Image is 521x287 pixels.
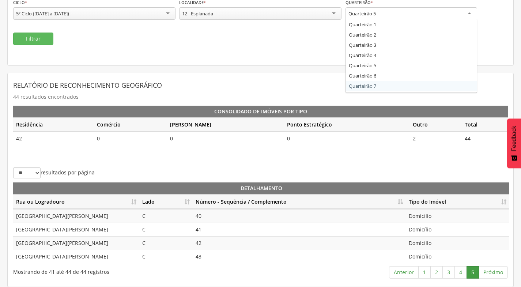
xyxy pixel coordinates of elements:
[13,132,94,145] td: 42
[346,40,477,50] div: Quarteirão 3
[13,182,509,195] th: Detalhamento
[346,19,477,30] div: Quarteirão 1
[284,118,410,132] th: Ponto Estratégico
[193,195,406,209] th: Número - Sequência / Complemento: Ordenar colunas de forma descendente
[389,266,419,279] a: Anterior
[193,223,406,236] td: 41
[430,266,443,279] a: 2
[13,167,95,178] label: resultados por página
[13,250,139,263] td: [GEOGRAPHIC_DATA][PERSON_NAME]
[139,209,193,223] td: C
[193,236,406,250] td: 42
[410,132,461,145] td: 2
[406,250,509,263] td: Domicílio
[406,236,509,250] td: Domicílio
[13,236,139,250] td: [GEOGRAPHIC_DATA][PERSON_NAME]
[479,266,508,279] a: Próximo
[13,33,53,45] button: Filtrar
[167,118,284,132] th: [PERSON_NAME]
[284,132,410,145] td: 0
[410,118,461,132] th: Outro
[346,71,477,81] div: Quarteirão 6
[348,10,376,17] div: Quarteirão 5
[467,266,479,279] a: 5
[346,81,477,91] div: Quarteirão 7
[346,60,477,71] div: Quarteirão 5
[13,223,139,236] td: [GEOGRAPHIC_DATA][PERSON_NAME]
[418,266,431,279] a: 1
[13,92,508,102] p: 44 resultados encontrados
[94,118,167,132] th: Comércio
[193,209,406,223] td: 40
[13,106,508,118] th: Consolidado de Imóveis por Tipo
[406,209,509,223] td: Domicílio
[462,118,508,132] th: Total
[13,118,94,132] th: Residência
[13,167,41,178] select: resultados por página
[139,223,193,236] td: C
[193,250,406,263] td: 43
[454,266,467,279] a: 4
[346,30,477,40] div: Quarteirão 2
[346,50,477,60] div: Quarteirão 4
[507,118,521,168] button: Feedback - Mostrar pesquisa
[16,10,69,17] div: 5º Ciclo ([DATE] a [DATE])
[139,195,193,209] th: Lado: Ordenar colunas de forma ascendente
[346,91,477,101] div: Quarteirão 8
[511,126,517,151] span: Feedback
[13,79,508,92] header: Relatório de Reconhecimento Geográfico
[182,10,213,17] div: 12 - Esplanada
[13,195,139,209] th: Rua ou Logradouro: Ordenar colunas de forma ascendente
[406,195,509,209] th: Tipo do Imóvel: Ordenar colunas de forma ascendente
[462,132,508,145] td: 44
[13,265,213,276] div: Mostrando de 41 até 44 de 44 registros
[167,132,284,145] td: 0
[94,132,167,145] td: 0
[406,223,509,236] td: Domicílio
[13,209,139,223] td: [GEOGRAPHIC_DATA][PERSON_NAME]
[139,236,193,250] td: C
[442,266,455,279] a: 3
[139,250,193,263] td: C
